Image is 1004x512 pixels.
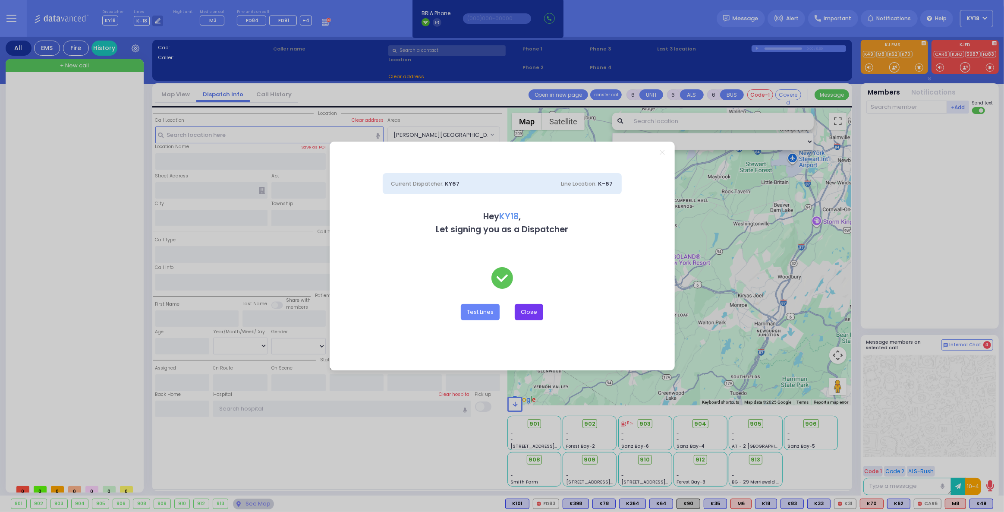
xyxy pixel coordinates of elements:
[499,211,519,222] span: KY18
[436,224,568,235] b: Let signing you as a Dispatcher
[483,211,521,222] b: Hey ,
[391,180,444,187] span: Current Dispatcher:
[491,267,513,289] img: check-green.svg
[660,150,664,155] a: Close
[598,180,613,188] span: K-67
[445,180,460,188] span: KY67
[461,304,500,320] button: Test Lines
[515,304,543,320] button: Close
[561,180,597,187] span: Line Location:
